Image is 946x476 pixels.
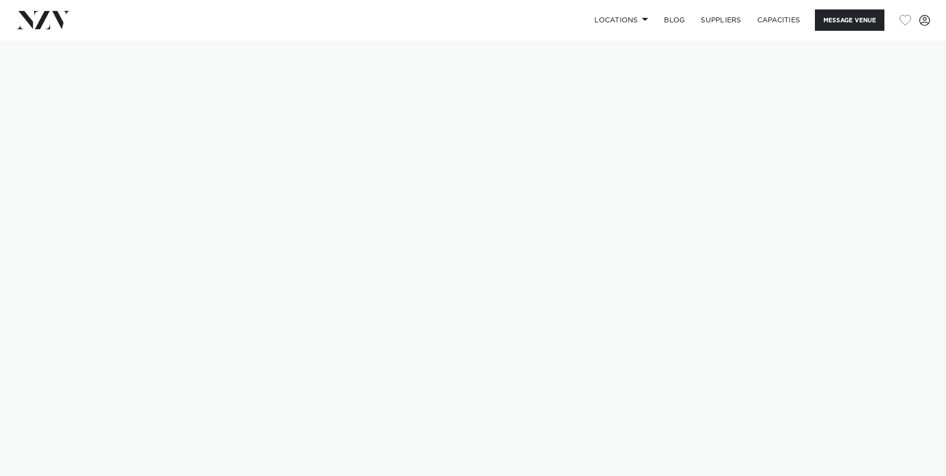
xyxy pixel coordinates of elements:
a: BLOG [656,9,693,31]
a: Locations [586,9,656,31]
img: nzv-logo.png [16,11,70,29]
a: Capacities [749,9,808,31]
button: Message Venue [815,9,884,31]
a: SUPPLIERS [693,9,749,31]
